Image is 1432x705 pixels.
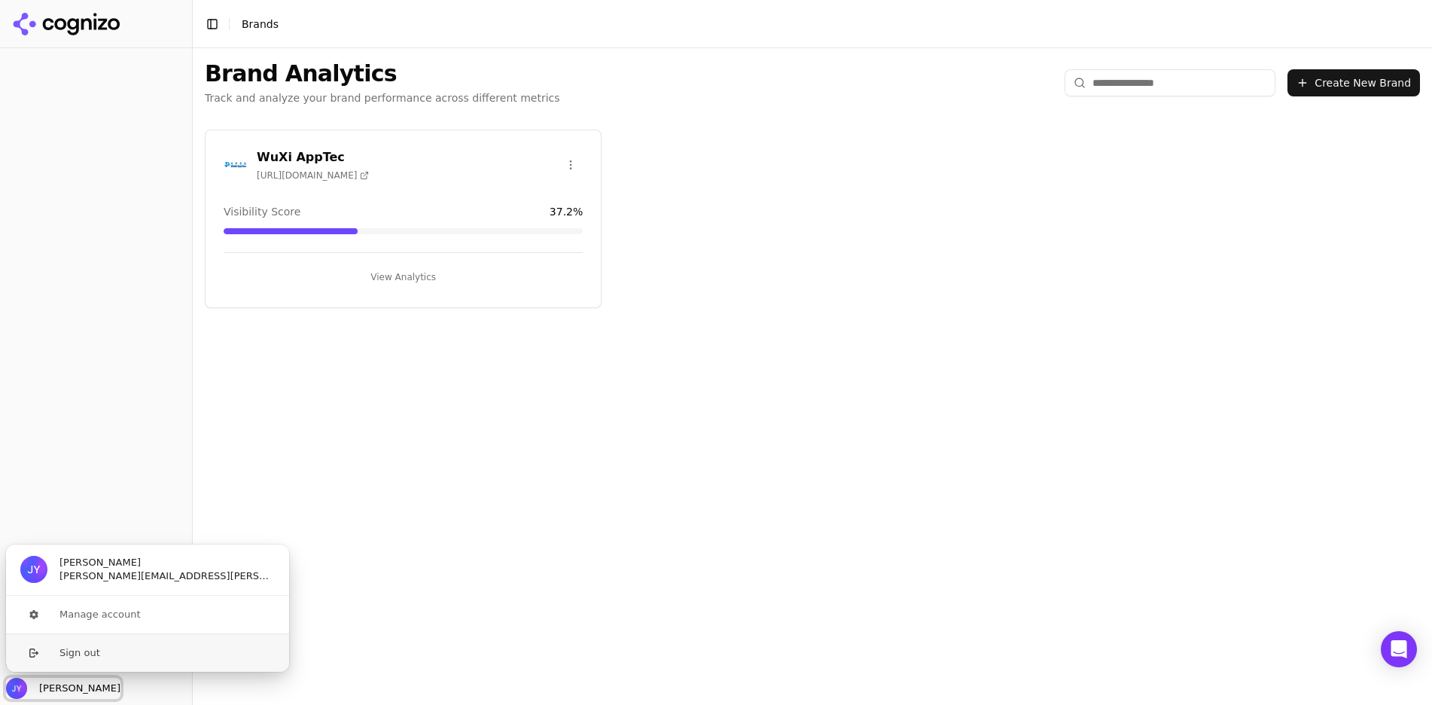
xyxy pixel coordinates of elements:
[257,148,369,166] h3: WuXi AppTec
[20,556,47,583] img: Jessica Yang
[242,18,279,30] span: Brands
[59,556,141,569] span: [PERSON_NAME]
[205,90,560,105] p: Track and analyze your brand performance across different metrics
[224,265,583,289] button: View Analytics
[5,633,290,672] button: Sign out
[224,153,248,177] img: WuXi AppTec
[5,596,290,633] button: Manage account
[205,60,560,87] h1: Brand Analytics
[6,678,27,699] img: Jessica Yang
[33,682,120,695] span: [PERSON_NAME]
[257,169,369,182] span: [URL][DOMAIN_NAME]
[6,545,289,672] div: User button popover
[1381,631,1417,667] div: Open Intercom Messenger
[1287,69,1420,96] button: Create New Brand
[550,204,583,219] span: 37.2 %
[242,17,279,32] nav: breadcrumb
[224,204,300,219] span: Visibility Score
[59,569,275,583] span: [PERSON_NAME][EMAIL_ADDRESS][PERSON_NAME][DOMAIN_NAME]
[6,678,120,699] button: Close user button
